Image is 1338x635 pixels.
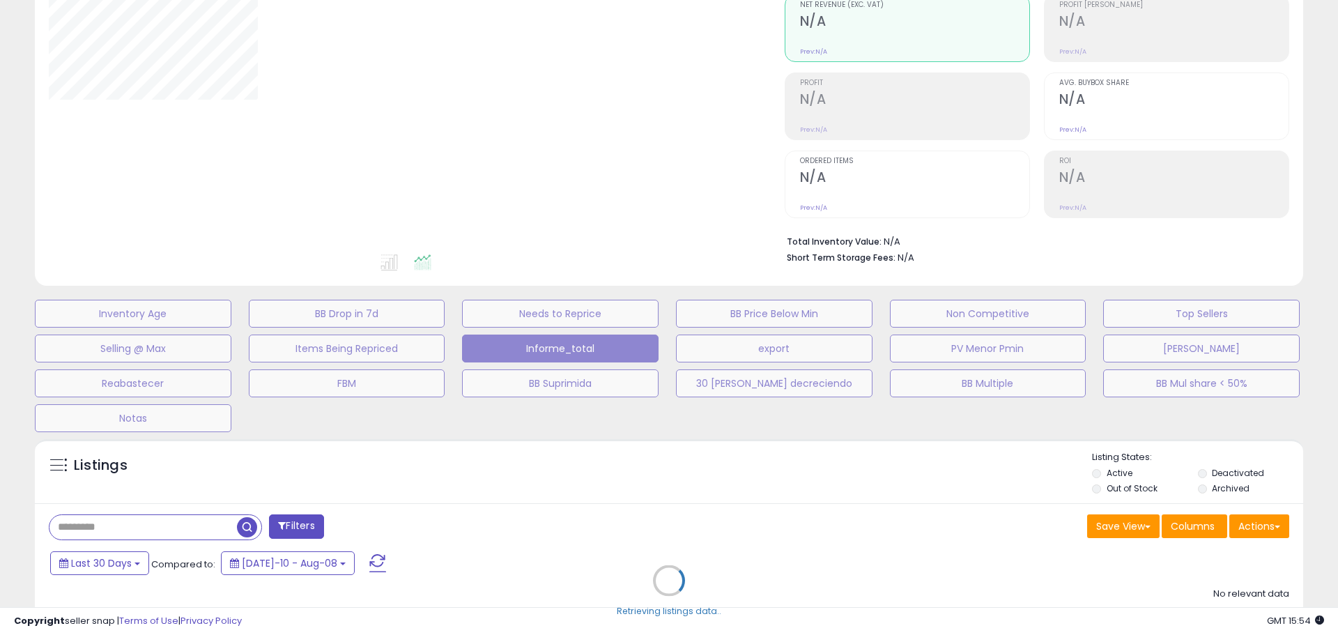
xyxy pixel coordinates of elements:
button: 30 [PERSON_NAME] decreciendo [676,369,872,397]
button: Selling @ Max [35,335,231,362]
div: Retrieving listings data.. [617,605,721,618]
button: PV Menor Pmin [890,335,1086,362]
div: seller snap | | [14,615,242,628]
button: Inventory Age [35,300,231,328]
h2: N/A [1059,13,1289,32]
small: Prev: N/A [1059,47,1086,56]
small: Prev: N/A [800,47,827,56]
small: Prev: N/A [1059,125,1086,134]
span: Profit [800,79,1029,87]
h2: N/A [800,169,1029,188]
h2: N/A [800,91,1029,110]
span: Avg. Buybox Share [1059,79,1289,87]
button: FBM [249,369,445,397]
li: N/A [787,232,1279,249]
span: Net Revenue (Exc. VAT) [800,1,1029,9]
button: BB Multiple [890,369,1086,397]
button: Non Competitive [890,300,1086,328]
h2: N/A [1059,91,1289,110]
small: Prev: N/A [1059,204,1086,212]
button: Items Being Repriced [249,335,445,362]
button: Top Sellers [1103,300,1300,328]
b: Total Inventory Value: [787,236,882,247]
button: Reabastecer [35,369,231,397]
button: BB Mul share < 50% [1103,369,1300,397]
button: Needs to Reprice [462,300,659,328]
strong: Copyright [14,614,65,627]
b: Short Term Storage Fees: [787,252,895,263]
span: Ordered Items [800,158,1029,165]
button: BB Drop in 7d [249,300,445,328]
small: Prev: N/A [800,204,827,212]
h2: N/A [1059,169,1289,188]
small: Prev: N/A [800,125,827,134]
button: Informe_total [462,335,659,362]
span: Profit [PERSON_NAME] [1059,1,1289,9]
h2: N/A [800,13,1029,32]
button: BB Suprimida [462,369,659,397]
button: export [676,335,872,362]
button: Notas [35,404,231,432]
span: N/A [898,251,914,264]
span: ROI [1059,158,1289,165]
button: BB Price Below Min [676,300,872,328]
button: [PERSON_NAME] [1103,335,1300,362]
